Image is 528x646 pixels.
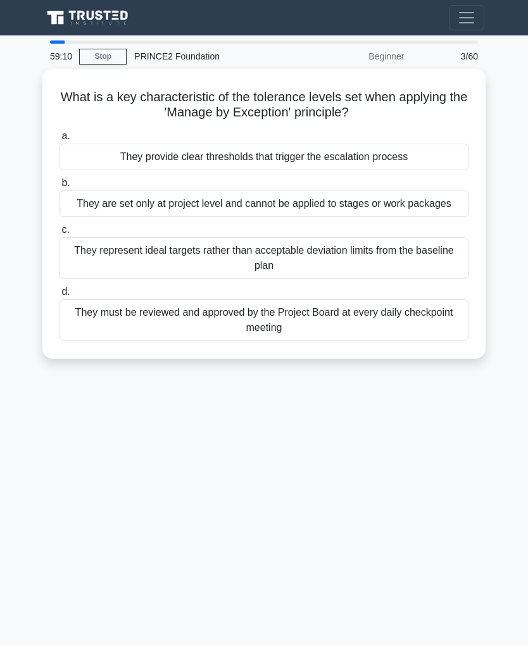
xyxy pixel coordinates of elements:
a: Stop [79,49,127,65]
div: 3/60 [412,44,486,69]
span: d. [61,286,70,297]
h5: What is a key characteristic of the tolerance levels set when applying the 'Manage by Exception' ... [58,89,470,121]
button: Toggle navigation [449,5,484,30]
div: They provide clear thresholds that trigger the escalation process [59,144,469,170]
div: Beginner [301,44,412,69]
div: They represent ideal targets rather than acceptable deviation limits from the baseline plan [59,237,469,279]
span: a. [61,130,70,141]
div: 59:10 [42,44,79,69]
span: c. [61,224,69,235]
div: They are set only at project level and cannot be applied to stages or work packages [59,190,469,217]
span: b. [61,177,70,188]
div: They must be reviewed and approved by the Project Board at every daily checkpoint meeting [59,299,469,341]
div: PRINCE2 Foundation [127,44,301,69]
